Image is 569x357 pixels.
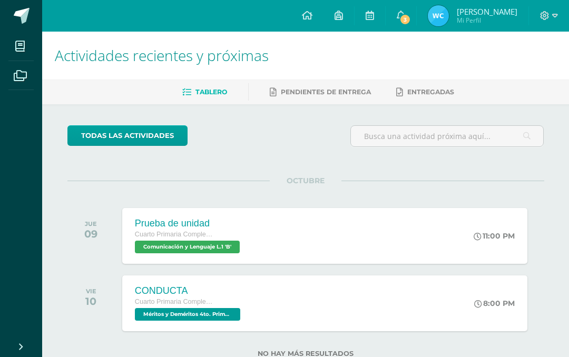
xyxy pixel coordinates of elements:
[428,5,449,26] img: 8feb228ef6ff7f033890fb9da69e2633.png
[135,231,214,238] span: Cuarto Primaria Complementaria
[135,241,240,253] span: Comunicación y Lenguaje L.1 'B'
[85,287,96,295] div: VIE
[351,126,544,146] input: Busca una actividad próxima aquí...
[182,84,227,101] a: Tablero
[55,45,269,65] span: Actividades recientes y próximas
[84,220,97,227] div: JUE
[457,6,517,17] span: [PERSON_NAME]
[84,227,97,240] div: 09
[474,231,515,241] div: 11:00 PM
[135,308,240,321] span: Méritos y Deméritos 4to. Primaria ¨B¨ 'B'
[396,84,454,101] a: Entregadas
[135,218,242,229] div: Prueba de unidad
[281,88,371,96] span: Pendientes de entrega
[195,88,227,96] span: Tablero
[407,88,454,96] span: Entregadas
[85,295,96,308] div: 10
[135,285,243,296] div: CONDUCTA
[270,176,341,185] span: OCTUBRE
[399,14,411,25] span: 3
[474,299,515,308] div: 8:00 PM
[67,125,188,146] a: todas las Actividades
[270,84,371,101] a: Pendientes de entrega
[457,16,517,25] span: Mi Perfil
[135,298,214,305] span: Cuarto Primaria Complementaria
